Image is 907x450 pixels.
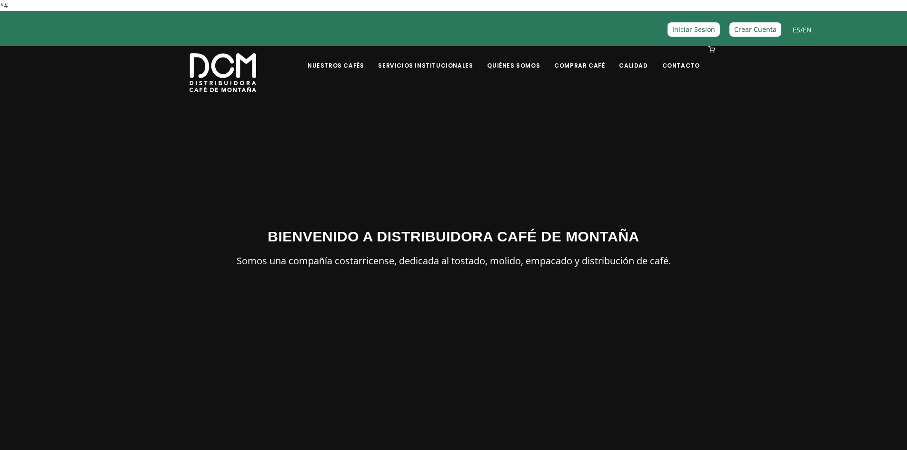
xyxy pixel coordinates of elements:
a: Calidad [613,47,653,70]
a: Contacto [657,47,706,70]
a: Crear Cuenta [729,22,781,36]
a: Iniciar Sesión [668,22,720,36]
a: Comprar Café [548,47,610,70]
a: ES [793,25,800,34]
h3: BIENVENIDO A DISTRIBUIDORA CAFÉ DE MONTAÑA [189,226,718,247]
a: EN [803,25,812,34]
p: Somos una compañía costarricense, dedicada al tostado, molido, empacado y distribución de café. [189,253,718,269]
a: Nuestros Cafés [302,47,369,70]
span: / [793,24,812,35]
a: Servicios Institucionales [372,47,478,70]
a: Quiénes Somos [481,47,546,70]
